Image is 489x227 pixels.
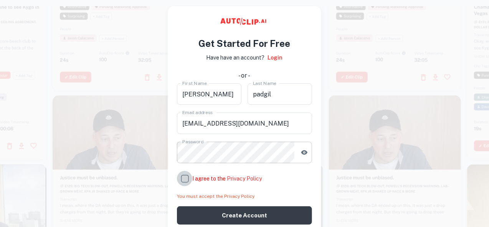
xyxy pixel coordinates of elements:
[227,176,262,182] a: Privacy Policy
[177,206,312,225] button: Create account
[253,80,277,86] label: Last Name
[199,36,291,50] h4: Get Started For Free
[192,176,262,182] span: I agree to the
[268,53,283,62] a: Login
[207,53,265,62] p: Have have an account?
[177,194,312,199] div: You must accept the Privacy Policy
[239,71,251,80] div: - or -
[182,109,213,116] label: Email address
[182,138,203,145] label: Password
[182,80,207,86] label: First Name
